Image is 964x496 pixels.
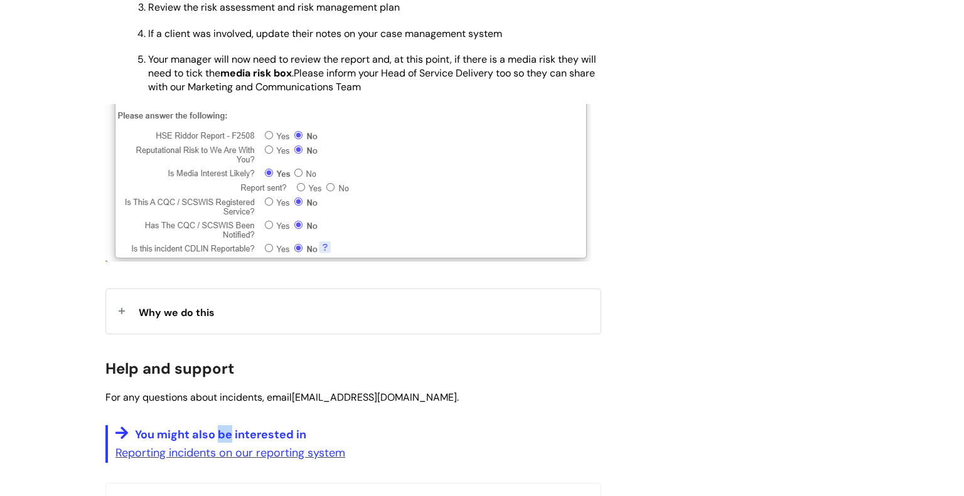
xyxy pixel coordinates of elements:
span: If a client was involved, update their notes on your case management system [148,27,502,40]
span: Help and support [105,359,234,378]
span: [EMAIL_ADDRESS][DOMAIN_NAME] [292,391,457,404]
span: You might also be interested in [135,427,306,442]
span: For any questions about incidents, email [105,391,292,404]
span: Why we do this [139,306,215,319]
span: Review the risk assessment and risk management plan [148,1,400,14]
a: Reporting incidents on our reporting system [115,445,345,460]
span: . [457,391,459,404]
span: Your manager will now need to review the report and, at this point, if there is a media risk they... [148,53,596,80]
strong: media risk box [220,66,292,80]
span: Please inform your Head of Service Delivery too so they can share with our Marketing and Communic... [148,66,595,93]
img: mhAB0iOjILmCKT6amw4MBJevWMwpY1jK7Q.png [105,104,591,261]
